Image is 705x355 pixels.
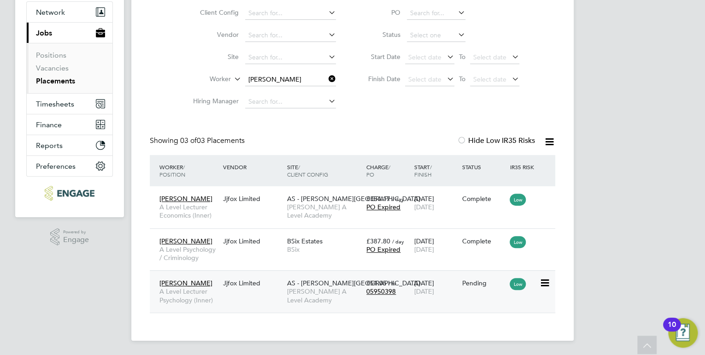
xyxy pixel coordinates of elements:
span: / Finish [414,163,432,178]
span: / day [392,238,404,245]
a: [PERSON_NAME]A Level Lecturer Psychology (Inner)Jjfox LimitedAS - [PERSON_NAME][GEOGRAPHIC_DATA][... [157,274,555,282]
span: [PERSON_NAME] A Level Academy [287,203,362,219]
span: [PERSON_NAME] [159,237,212,245]
span: PO Expired [366,245,400,254]
img: ncclondon-logo-retina.png [45,186,94,201]
a: Positions [36,51,66,59]
span: 05950398 [366,287,396,296]
label: Status [359,30,400,39]
a: Placements [36,77,75,85]
div: Jjfox Limited [221,232,284,250]
span: Select date [408,75,441,83]
span: 03 Placements [180,136,245,145]
span: £354.17 [366,195,390,203]
span: Network [36,8,65,17]
input: Search for... [407,7,465,20]
span: To [456,51,468,63]
label: Hiring Manager [186,97,239,105]
div: Pending [462,279,505,287]
label: Hide Low IR35 Risks [457,136,535,145]
span: / PO [366,163,390,178]
button: Timesheets [27,94,112,114]
div: Status [460,159,508,175]
label: Site [186,53,239,61]
span: [PERSON_NAME] [159,279,212,287]
label: Worker [178,75,231,84]
div: Worker [157,159,221,183]
span: / day [392,195,404,202]
span: / Position [159,163,185,178]
span: Powered by [63,228,89,236]
span: [DATE] [414,245,434,254]
input: Search for... [245,73,336,86]
span: [DATE] [414,287,434,296]
span: A Level Psychology / Criminology [159,245,218,262]
span: / Client Config [287,163,328,178]
div: [DATE] [412,190,460,216]
div: Complete [462,237,505,245]
button: Preferences [27,156,112,176]
span: Low [510,236,526,248]
span: Finance [36,120,62,129]
span: Reports [36,141,63,150]
span: BSix [287,245,362,254]
a: [PERSON_NAME]A Level Lecturer Economics (Inner)Jjfox LimitedAS - [PERSON_NAME][GEOGRAPHIC_DATA][P... [157,189,555,197]
span: BSix Estates [287,237,322,245]
button: Jobs [27,23,112,43]
span: Engage [63,236,89,244]
input: Search for... [245,51,336,64]
span: [PERSON_NAME] A Level Academy [287,287,362,304]
a: Vacancies [36,64,69,72]
span: Low [510,278,526,290]
label: Client Config [186,8,239,17]
span: Preferences [36,162,76,171]
button: Reports [27,135,112,155]
a: Go to home page [26,186,113,201]
div: Start [412,159,460,183]
label: PO [359,8,400,17]
span: A Level Lecturer Psychology (Inner) [159,287,218,304]
span: Select date [408,53,441,61]
div: 10 [668,325,676,337]
span: Select date [473,75,506,83]
span: To [456,73,468,85]
div: [DATE] [412,232,460,258]
span: PO Expired [366,203,400,211]
label: Vendor [186,30,239,39]
label: Start Date [359,53,400,61]
input: Select one [407,29,465,42]
span: / hr [388,280,396,287]
div: Showing [150,136,247,146]
span: Select date [473,53,506,61]
span: AS - [PERSON_NAME][GEOGRAPHIC_DATA] [287,279,420,287]
span: [DATE] [414,203,434,211]
button: Network [27,2,112,22]
input: Search for... [245,7,336,20]
span: [PERSON_NAME] [159,195,212,203]
div: Jobs [27,43,112,93]
a: [PERSON_NAME]A Level Psychology / CriminologyJjfox LimitedBSix EstatesBSix£387.80 / dayPO Expired... [157,232,555,240]
div: IR35 Risk [507,159,539,175]
button: Open Resource Center, 10 new notifications [668,318,698,348]
div: Jjfox Limited [221,274,284,292]
a: Powered byEngage [50,228,89,246]
span: £51.05 [366,279,387,287]
div: Jjfox Limited [221,190,284,207]
span: 03 of [180,136,197,145]
div: Site [284,159,364,183]
span: AS - [PERSON_NAME][GEOGRAPHIC_DATA] [287,195,420,203]
span: Timesheets [36,100,74,108]
span: Low [510,194,526,206]
label: Finish Date [359,75,400,83]
div: Complete [462,195,505,203]
input: Search for... [245,95,336,108]
span: A Level Lecturer Economics (Inner) [159,203,218,219]
div: Charge [364,159,412,183]
div: [DATE] [412,274,460,300]
div: Vendor [221,159,284,175]
span: Jobs [36,29,52,37]
button: Finance [27,114,112,135]
input: Search for... [245,29,336,42]
span: £387.80 [366,237,390,245]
